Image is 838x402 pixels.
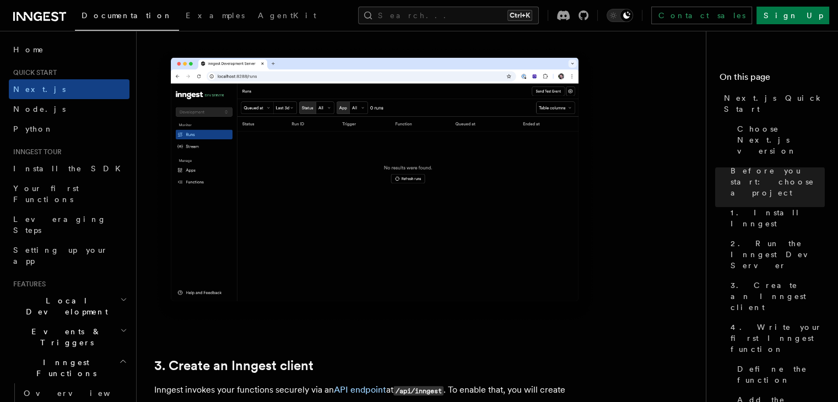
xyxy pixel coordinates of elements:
[733,359,825,390] a: Define the function
[334,384,386,395] a: API endpoint
[737,363,825,385] span: Define the function
[75,3,179,31] a: Documentation
[251,3,323,30] a: AgentKit
[9,322,129,352] button: Events & Triggers
[720,88,825,119] a: Next.js Quick Start
[756,7,829,24] a: Sign Up
[13,124,53,133] span: Python
[724,93,825,115] span: Next.js Quick Start
[731,207,825,229] span: 1. Install Inngest
[13,164,127,173] span: Install the SDK
[737,123,825,156] span: Choose Next.js version
[9,119,129,139] a: Python
[9,68,57,77] span: Quick start
[258,11,316,20] span: AgentKit
[82,11,172,20] span: Documentation
[9,159,129,178] a: Install the SDK
[13,215,106,235] span: Leveraging Steps
[9,295,120,317] span: Local Development
[393,386,444,395] code: /api/inngest
[720,70,825,88] h4: On this page
[24,389,137,398] span: Overview
[9,357,119,379] span: Inngest Functions
[13,246,108,265] span: Setting up your app
[726,233,825,275] a: 2. Run the Inngest Dev Server
[9,148,62,156] span: Inngest tour
[358,7,539,24] button: Search...Ctrl+K
[154,46,595,323] img: Inngest Dev Server's 'Runs' tab with no data
[179,3,251,30] a: Examples
[607,9,633,22] button: Toggle dark mode
[726,203,825,233] a: 1. Install Inngest
[726,317,825,359] a: 4. Write your first Inngest function
[731,238,825,271] span: 2. Run the Inngest Dev Server
[13,85,66,94] span: Next.js
[9,326,120,348] span: Events & Triggers
[13,44,44,55] span: Home
[9,79,129,99] a: Next.js
[731,280,825,313] span: 3. Create an Inngest client
[731,165,825,198] span: Before you start: choose a project
[507,10,532,21] kbd: Ctrl+K
[9,352,129,383] button: Inngest Functions
[186,11,245,20] span: Examples
[9,240,129,271] a: Setting up your app
[9,280,46,289] span: Features
[154,358,313,373] a: 3. Create an Inngest client
[9,209,129,240] a: Leveraging Steps
[731,322,825,355] span: 4. Write your first Inngest function
[9,99,129,119] a: Node.js
[13,105,66,113] span: Node.js
[13,184,79,204] span: Your first Functions
[726,161,825,203] a: Before you start: choose a project
[733,119,825,161] a: Choose Next.js version
[9,178,129,209] a: Your first Functions
[726,275,825,317] a: 3. Create an Inngest client
[651,7,752,24] a: Contact sales
[9,40,129,59] a: Home
[9,291,129,322] button: Local Development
